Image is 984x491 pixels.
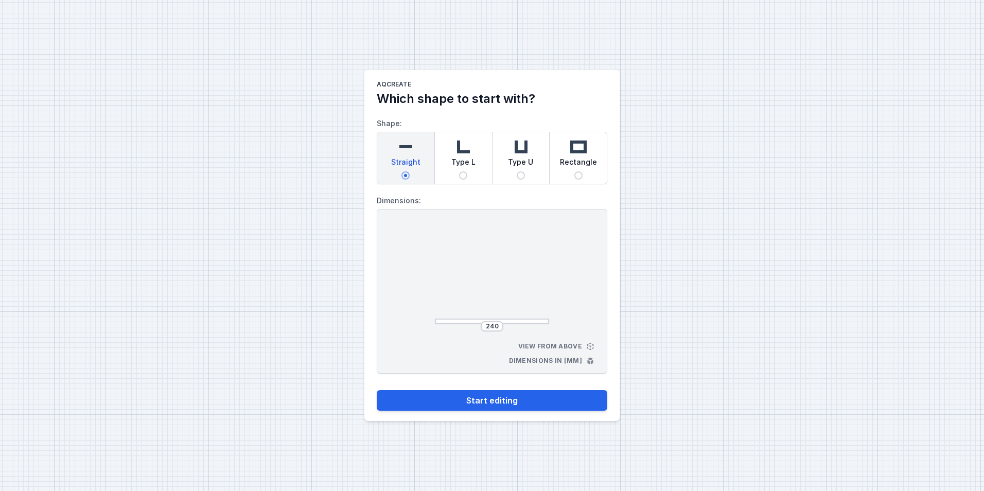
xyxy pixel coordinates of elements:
[395,136,416,157] img: straight.svg
[459,171,467,180] input: Type L
[377,192,607,209] label: Dimensions:
[517,171,525,180] input: Type U
[401,171,410,180] input: Straight
[511,136,531,157] img: u-shaped.svg
[453,136,473,157] img: l-shaped.svg
[391,157,420,171] span: Straight
[377,80,607,91] h1: AQcreate
[560,157,597,171] span: Rectangle
[568,136,589,157] img: rectangle.svg
[377,390,607,411] button: Start editing
[508,157,533,171] span: Type U
[377,91,607,107] h2: Which shape to start with?
[377,115,607,184] label: Shape:
[451,157,476,171] span: Type L
[484,322,500,330] input: Dimension [mm]
[574,171,583,180] input: Rectangle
